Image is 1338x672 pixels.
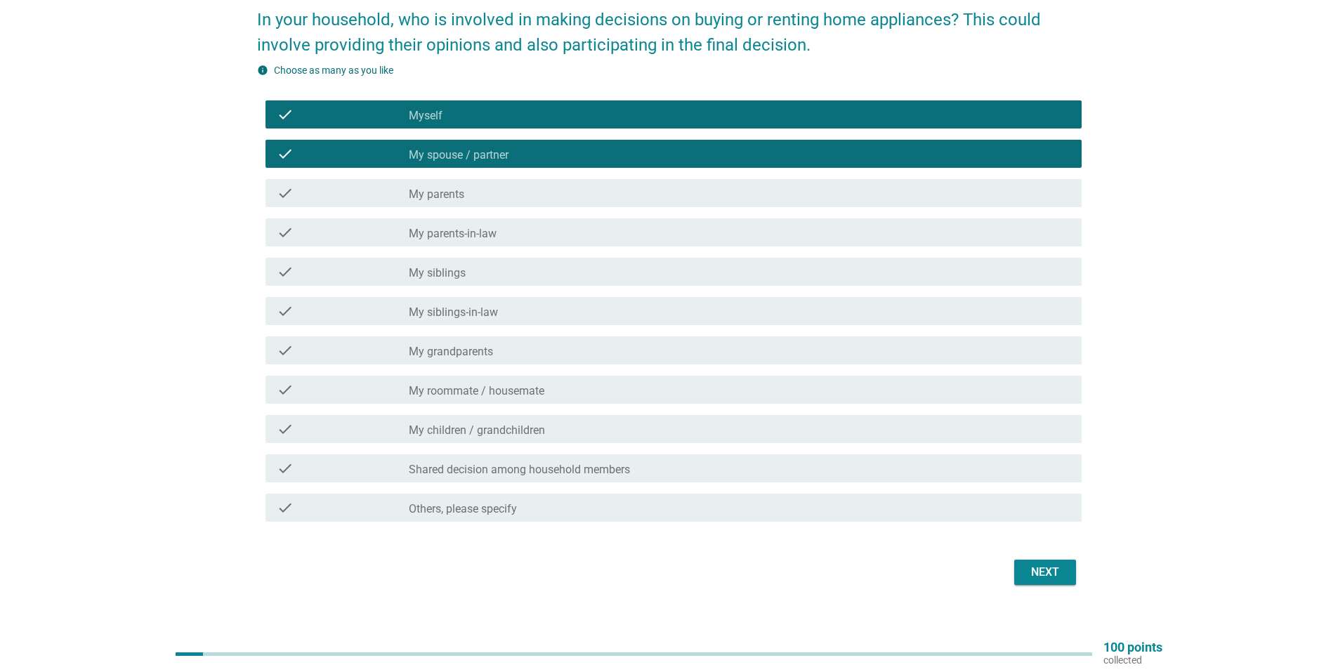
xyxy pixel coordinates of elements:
label: Myself [409,109,442,123]
i: check [277,460,294,477]
i: check [277,303,294,319]
label: Choose as many as you like [274,65,393,76]
p: 100 points [1103,641,1162,654]
p: collected [1103,654,1162,666]
i: info [257,65,268,76]
label: Others, please specify [409,502,517,516]
div: Next [1025,564,1065,581]
i: check [277,145,294,162]
label: My parents [409,187,464,202]
label: My spouse / partner [409,148,509,162]
button: Next [1014,560,1076,585]
label: Shared decision among household members [409,463,630,477]
label: My siblings-in-law [409,305,498,319]
i: check [277,263,294,280]
label: My grandparents [409,345,493,359]
i: check [277,185,294,202]
label: My children / grandchildren [409,423,545,437]
i: check [277,381,294,398]
label: My siblings [409,266,466,280]
i: check [277,499,294,516]
label: My roommate / housemate [409,384,544,398]
i: check [277,224,294,241]
i: check [277,106,294,123]
label: My parents-in-law [409,227,497,241]
i: check [277,342,294,359]
i: check [277,421,294,437]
